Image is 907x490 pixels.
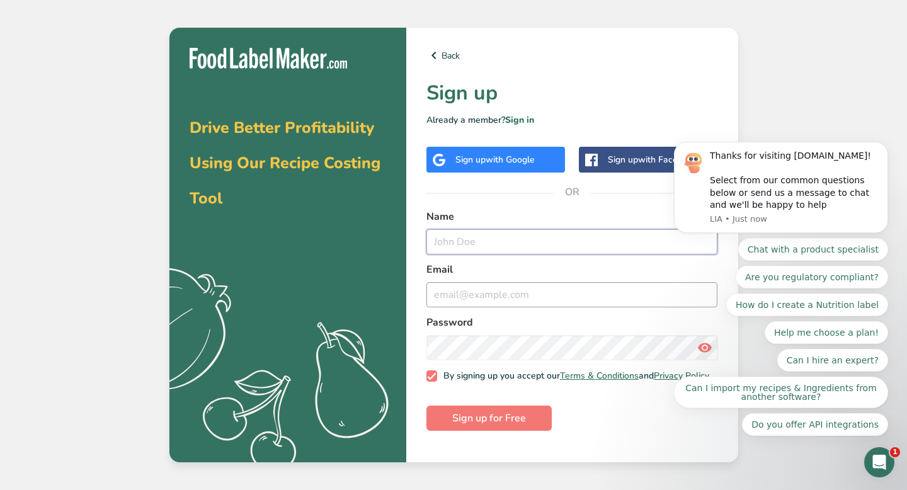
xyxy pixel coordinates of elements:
a: Terms & Conditions [560,370,639,382]
p: Already a member? [426,113,718,127]
label: Password [426,315,718,330]
span: By signing up you accept our and [437,370,709,382]
label: Name [426,209,718,224]
input: John Doe [426,229,718,254]
div: Sign up [608,153,697,166]
input: email@example.com [426,282,718,307]
a: Back [426,48,718,63]
span: 1 [890,447,900,457]
img: Food Label Maker [190,48,347,69]
span: Drive Better Profitability Using Our Recipe Costing Tool [190,117,380,209]
a: Sign in [505,114,534,126]
span: with Google [486,154,535,166]
h1: Sign up [426,78,718,108]
button: Sign up for Free [426,406,552,431]
span: with Facebook [638,154,697,166]
span: OR [553,173,591,211]
label: Email [426,262,718,277]
iframe: Intercom live chat [864,447,894,477]
span: Sign up for Free [452,411,526,426]
div: Sign up [455,153,535,166]
a: Privacy Policy [654,370,709,382]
